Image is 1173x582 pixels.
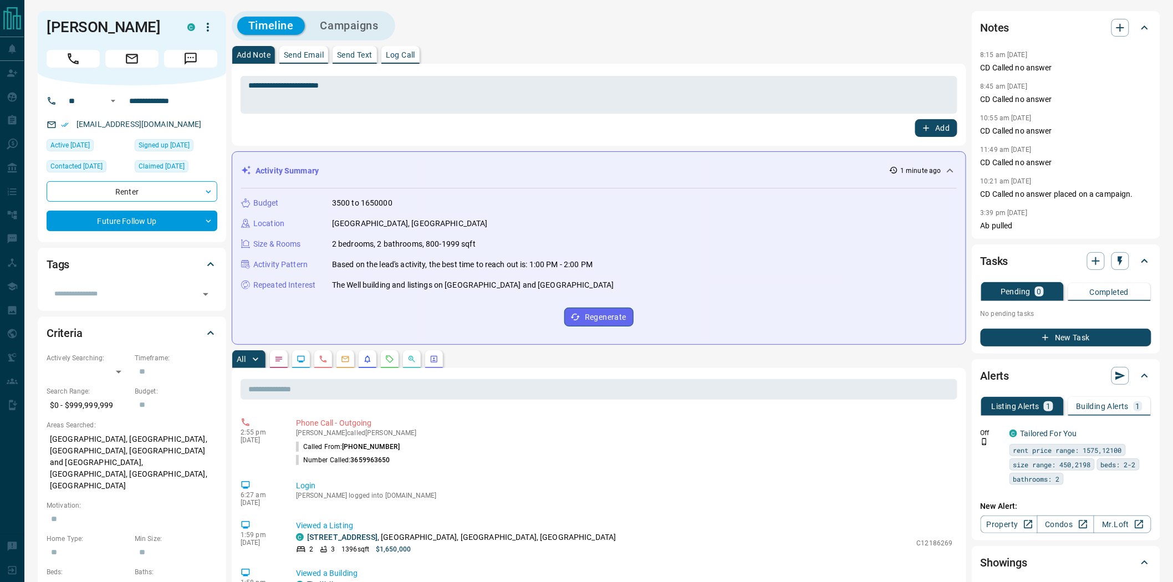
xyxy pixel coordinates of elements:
p: New Alert: [981,501,1151,512]
div: condos.ca [187,23,195,31]
div: Tue Jan 16 2024 [135,160,217,176]
p: Search Range: [47,386,129,396]
p: Ab pulled [981,220,1151,232]
p: 10:21 am [DATE] [981,177,1032,185]
button: Open [106,94,120,108]
p: 6:27 am [241,491,279,499]
p: , [GEOGRAPHIC_DATA], [GEOGRAPHIC_DATA], [GEOGRAPHIC_DATA] [307,532,616,543]
span: size range: 450,2198 [1013,459,1091,470]
span: 3659963650 [351,456,390,464]
a: Property [981,515,1038,533]
p: [DATE] [241,539,279,547]
div: Renter [47,181,217,202]
p: 0 [1037,288,1042,295]
p: 1:59 pm [241,531,279,539]
svg: Calls [319,355,328,364]
p: [PERSON_NAME] logged into [DOMAIN_NAME] [296,492,953,499]
p: Budget: [135,386,217,396]
p: Viewed a Building [296,568,953,579]
h2: Tags [47,256,69,273]
h1: [PERSON_NAME] [47,18,171,36]
p: $0 - $999,999,999 [47,396,129,415]
p: Motivation: [47,501,217,510]
svg: Email Verified [61,121,69,129]
svg: Listing Alerts [363,355,372,364]
p: Beds: [47,567,129,577]
span: beds: 2-2 [1101,459,1136,470]
p: 2 [309,544,313,554]
p: CD Called no answer [981,157,1151,169]
div: Future Follow Up [47,211,217,231]
button: New Task [981,329,1151,346]
p: Called From: [296,442,400,452]
button: Timeline [237,17,305,35]
p: Login [296,480,953,492]
p: Budget [253,197,279,209]
p: Location [253,218,284,229]
button: Campaigns [309,17,390,35]
a: [STREET_ADDRESS] [307,533,378,542]
p: 11:49 am [DATE] [981,146,1032,154]
span: [PHONE_NUMBER] [342,443,400,451]
h2: Notes [981,19,1009,37]
p: [PERSON_NAME] called [PERSON_NAME] [296,429,953,437]
p: Building Alerts [1077,402,1129,410]
p: C12186269 [917,538,953,548]
svg: Requests [385,355,394,364]
a: [EMAIL_ADDRESS][DOMAIN_NAME] [76,120,202,129]
svg: Lead Browsing Activity [297,355,305,364]
div: Notes [981,14,1151,41]
p: 8:15 am [DATE] [981,51,1028,59]
p: Phone Call - Outgoing [296,417,953,429]
svg: Opportunities [407,355,416,364]
h2: Showings [981,554,1028,571]
h2: Tasks [981,252,1008,270]
p: 3500 to 1650000 [332,197,392,209]
p: Completed [1090,288,1129,296]
p: [GEOGRAPHIC_DATA], [GEOGRAPHIC_DATA], [GEOGRAPHIC_DATA], [GEOGRAPHIC_DATA] and [GEOGRAPHIC_DATA],... [47,430,217,495]
p: 10:55 am [DATE] [981,114,1032,122]
button: Regenerate [564,308,634,326]
p: Activity Pattern [253,259,308,270]
p: 3 [331,544,335,554]
p: Pending [1001,288,1031,295]
div: Criteria [47,320,217,346]
p: Based on the lead's activity, the best time to reach out is: 1:00 PM - 2:00 PM [332,259,593,270]
p: The Well building and listings on [GEOGRAPHIC_DATA] and [GEOGRAPHIC_DATA] [332,279,614,291]
p: Min Size: [135,534,217,544]
p: [DATE] [241,499,279,507]
p: 1 [1046,402,1050,410]
p: Activity Summary [256,165,319,177]
p: Add Note [237,51,271,59]
p: Size & Rooms [253,238,301,250]
p: Viewed a Listing [296,520,953,532]
span: Signed up [DATE] [139,140,190,151]
h2: Criteria [47,324,83,342]
div: Tasks [981,248,1151,274]
p: Timeframe: [135,353,217,363]
svg: Emails [341,355,350,364]
p: Home Type: [47,534,129,544]
div: Tue Jan 16 2024 [135,139,217,155]
div: Wed Apr 02 2025 [47,160,129,176]
div: condos.ca [1009,430,1017,437]
p: Send Text [337,51,373,59]
div: Mon Aug 04 2025 [47,139,129,155]
p: 1 minute ago [900,166,941,176]
div: Tags [47,251,217,278]
span: Email [105,50,159,68]
p: 3:39 pm [DATE] [981,209,1028,217]
span: Claimed [DATE] [139,161,185,172]
span: Message [164,50,217,68]
div: Activity Summary1 minute ago [241,161,957,181]
span: bathrooms: 2 [1013,473,1060,484]
span: Call [47,50,100,68]
span: rent price range: 1575,12100 [1013,445,1122,456]
p: CD Called no answer [981,94,1151,105]
p: Areas Searched: [47,420,217,430]
h2: Alerts [981,367,1009,385]
p: No pending tasks [981,305,1151,322]
p: Repeated Interest [253,279,315,291]
p: Number Called: [296,455,390,465]
button: Add [915,119,957,137]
